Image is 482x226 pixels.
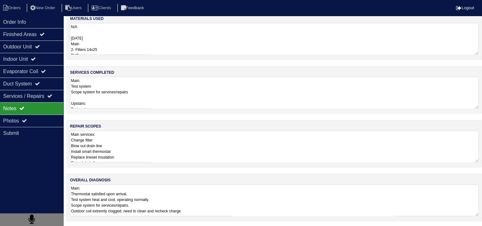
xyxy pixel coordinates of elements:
a: Logout [456,5,474,10]
label: materials used [70,16,104,22]
li: Clients [88,4,116,12]
label: services completed [70,70,114,75]
textarea: Main: Thermostat satisfied upon arrival. Test system heat and cool, operating normally. Scope sys... [70,185,479,216]
textarea: N/A [DATE] Main 2- Filters 14x25 PVC union PVC 90 5 ft of PVC Nitrogen 35+5 MFD capacitor Copper ... [70,23,479,55]
li: Users [61,4,87,12]
a: Users [61,5,87,10]
li: Feedback [117,4,149,12]
a: Clients [88,5,116,10]
label: overall diagnosis [70,177,111,183]
a: New Order [27,5,60,10]
label: repair scopes [70,123,101,129]
li: New Order [27,4,60,12]
textarea: Main services: Change filter Blow out drain line Install smart thermostat Replace lineset insulat... [70,131,479,162]
textarea: Main: Test system Scope system for services/repairs Upstairs: Test system Scope for services/repa... [70,77,479,109]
